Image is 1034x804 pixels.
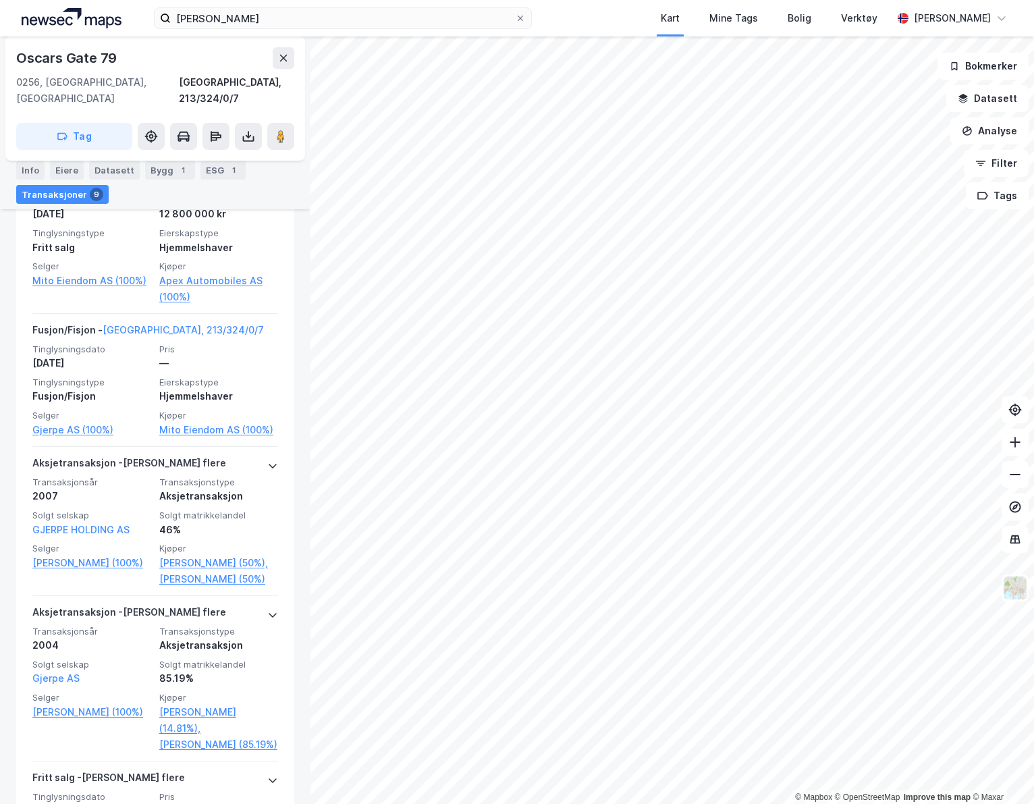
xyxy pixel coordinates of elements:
[159,692,278,703] span: Kjøper
[103,324,264,336] a: [GEOGRAPHIC_DATA], 213/324/0/7
[159,488,278,504] div: Aksjetransaksjon
[32,273,151,289] a: Mito Eiendom AS (100%)
[159,659,278,670] span: Solgt matrikkelandel
[32,704,151,720] a: [PERSON_NAME] (100%)
[32,322,264,344] div: Fusjon/Fisjon -
[709,10,758,26] div: Mine Tags
[32,388,151,404] div: Fusjon/Fisjon
[32,659,151,670] span: Solgt selskap
[159,477,278,488] span: Transaksjonstype
[159,273,278,305] a: Apex Automobiles AS (100%)
[159,377,278,388] span: Eierskapstype
[159,206,278,222] div: 12 800 000 kr
[159,261,278,272] span: Kjøper
[32,227,151,239] span: Tinglysningstype
[32,410,151,421] span: Selger
[159,510,278,521] span: Solgt matrikkelandel
[22,8,121,28] img: logo.a4113a55bc3d86da70a041830d287a7e.svg
[841,10,877,26] div: Verktøy
[200,161,246,180] div: ESG
[159,543,278,554] span: Kjøper
[904,793,971,802] a: Improve this map
[171,8,515,28] input: Søk på adresse, matrikkel, gårdeiere, leietakere eller personer
[661,10,680,26] div: Kart
[788,10,811,26] div: Bolig
[32,261,151,272] span: Selger
[159,571,278,587] a: [PERSON_NAME] (50%)
[32,206,151,222] div: [DATE]
[835,793,900,802] a: OpenStreetMap
[90,188,103,201] div: 9
[950,117,1029,144] button: Analyse
[50,161,84,180] div: Eiere
[32,355,151,371] div: [DATE]
[159,522,278,538] div: 46%
[159,410,278,421] span: Kjøper
[32,377,151,388] span: Tinglysningstype
[16,123,132,150] button: Tag
[32,672,80,684] a: Gjerpe AS
[159,344,278,355] span: Pris
[159,670,278,687] div: 85.19%
[16,161,45,180] div: Info
[32,422,151,438] a: Gjerpe AS (100%)
[176,163,190,177] div: 1
[32,240,151,256] div: Fritt salg
[159,637,278,653] div: Aksjetransaksjon
[967,739,1034,804] iframe: Chat Widget
[16,185,109,204] div: Transaksjoner
[159,388,278,404] div: Hjemmelshaver
[795,793,832,802] a: Mapbox
[179,74,294,107] div: [GEOGRAPHIC_DATA], 213/324/0/7
[32,791,151,803] span: Tinglysningsdato
[159,227,278,239] span: Eierskapstype
[159,555,278,571] a: [PERSON_NAME] (50%),
[32,555,151,571] a: [PERSON_NAME] (100%)
[1002,575,1028,601] img: Z
[159,422,278,438] a: Mito Eiendom AS (100%)
[946,85,1029,112] button: Datasett
[32,543,151,554] span: Selger
[32,770,185,791] div: Fritt salg - [PERSON_NAME] flere
[32,477,151,488] span: Transaksjonsår
[145,161,195,180] div: Bygg
[16,47,119,69] div: Oscars Gate 79
[32,510,151,521] span: Solgt selskap
[32,488,151,504] div: 2007
[32,344,151,355] span: Tinglysningsdato
[159,704,278,736] a: [PERSON_NAME] (14.81%),
[159,626,278,637] span: Transaksjonstype
[159,791,278,803] span: Pris
[159,240,278,256] div: Hjemmelshaver
[32,637,151,653] div: 2004
[32,455,226,477] div: Aksjetransaksjon - [PERSON_NAME] flere
[966,182,1029,209] button: Tags
[227,163,240,177] div: 1
[32,626,151,637] span: Transaksjonsår
[16,74,179,107] div: 0256, [GEOGRAPHIC_DATA], [GEOGRAPHIC_DATA]
[937,53,1029,80] button: Bokmerker
[32,524,130,535] a: GJERPE HOLDING AS
[32,604,226,626] div: Aksjetransaksjon - [PERSON_NAME] flere
[914,10,991,26] div: [PERSON_NAME]
[159,736,278,753] a: [PERSON_NAME] (85.19%)
[964,150,1029,177] button: Filter
[32,692,151,703] span: Selger
[89,161,140,180] div: Datasett
[159,355,278,371] div: —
